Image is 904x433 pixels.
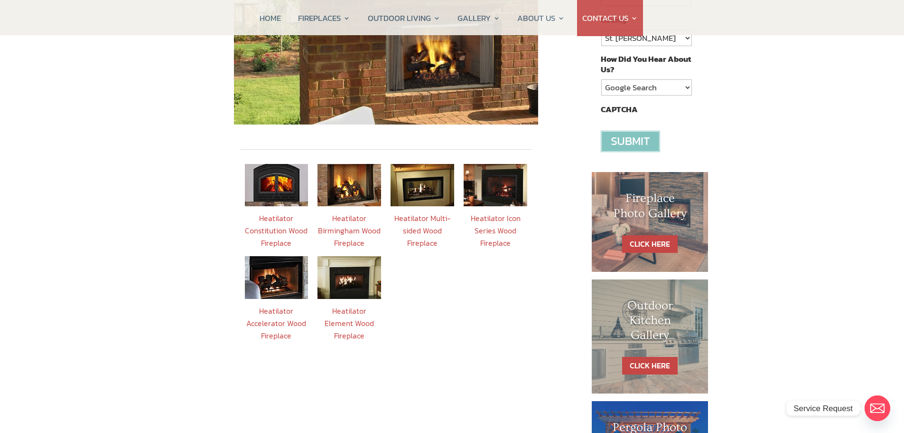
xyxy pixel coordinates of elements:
[601,104,638,115] label: CAPTCHA
[622,235,678,253] a: CLICK HERE
[325,305,374,341] a: Heatilator Element Wood Fireplace
[622,357,678,375] a: CLICK HERE
[246,305,306,341] a: Heatilator Accelerator Wood Fireplace
[611,298,690,348] h1: Outdoor Kitchen Gallery
[245,164,308,206] img: C40-C_2_195x177
[611,191,690,225] h1: Fireplace Photo Gallery
[317,256,381,298] img: HTL_woodFP_Element42_195x177
[245,256,308,298] img: HTL_woodFP_A36R-A36C_195x177
[471,212,521,249] a: Heatilator Icon Series Wood Fireplace
[394,212,451,249] a: Heatilator Multi-sided Wood Fireplace
[601,131,660,152] input: Submit
[464,164,527,206] img: HTL_woodFP_IconSeries100_195x177
[318,212,381,249] a: Heatilator Birmingham Wood Fireplace
[865,395,890,421] a: Email
[317,164,381,206] img: HTL-woodFP-BIR50-Screen-195x177
[601,54,691,75] label: How Did You Hear About Us?
[391,164,454,206] img: HTL_woodFP_ST42A_195x177
[245,212,308,249] a: Heatilator Constitution Wood Fireplace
